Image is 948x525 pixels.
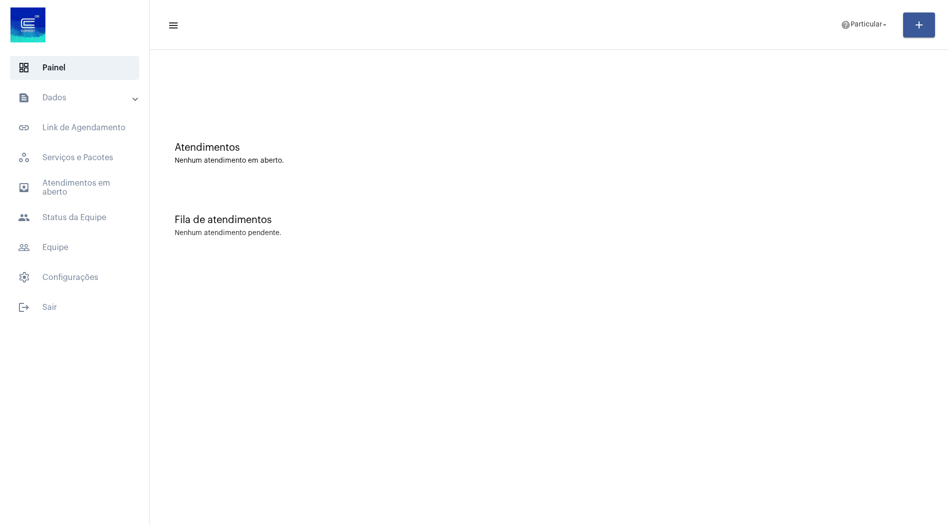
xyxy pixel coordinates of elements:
[18,92,133,104] mat-panel-title: Dados
[175,215,923,226] div: Fila de atendimentos
[10,236,139,260] span: Equipe
[18,152,30,164] span: sidenav icon
[10,206,139,230] span: Status da Equipe
[10,116,139,140] span: Link de Agendamento
[18,242,30,254] mat-icon: sidenav icon
[175,157,923,165] div: Nenhum atendimento em aberto.
[841,20,851,30] mat-icon: help
[10,176,139,200] span: Atendimentos em aberto
[913,19,925,31] mat-icon: add
[10,56,139,80] span: Painel
[10,146,139,170] span: Serviços e Pacotes
[18,92,30,104] mat-icon: sidenav icon
[18,182,30,194] mat-icon: sidenav icon
[18,271,30,283] span: sidenav icon
[168,19,178,31] mat-icon: sidenav icon
[6,86,149,110] mat-expansion-panel-header: sidenav iconDados
[10,295,139,319] span: Sair
[18,301,30,313] mat-icon: sidenav icon
[18,62,30,74] span: sidenav icon
[18,212,30,224] mat-icon: sidenav icon
[10,265,139,289] span: Configurações
[175,230,281,237] div: Nenhum atendimento pendente.
[18,122,30,134] mat-icon: sidenav icon
[880,20,889,29] mat-icon: arrow_drop_down
[835,15,895,35] button: Particular
[8,5,48,45] img: d4669ae0-8c07-2337-4f67-34b0df7f5ae4.jpeg
[851,21,882,28] span: Particular
[175,142,923,153] div: Atendimentos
